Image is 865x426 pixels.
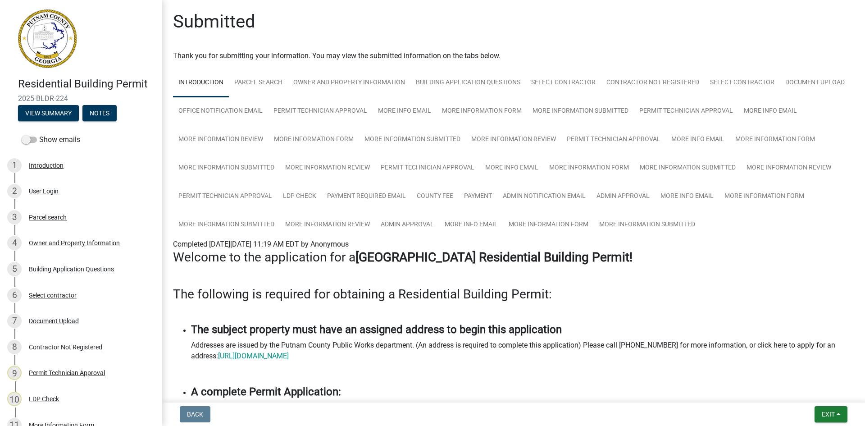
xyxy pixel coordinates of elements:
[229,69,288,97] a: Parcel search
[173,287,854,302] h3: The following is required for obtaining a Residential Building Permit:
[780,69,850,97] a: Document Upload
[7,210,22,224] div: 3
[82,110,117,117] wm-modal-confirm: Notes
[18,9,77,68] img: Putnam County, Georgia
[7,158,22,173] div: 1
[280,211,375,239] a: More Information Review
[719,182,810,211] a: More Information Form
[269,125,359,154] a: More Information Form
[655,182,719,211] a: More Info Email
[526,69,601,97] a: Select contractor
[29,318,79,324] div: Document Upload
[29,344,102,350] div: Contractor Not Registered
[634,97,738,126] a: Permit Technician Approval
[29,214,67,220] div: Parcel search
[459,182,497,211] a: Payment
[29,266,114,272] div: Building Application Questions
[373,97,437,126] a: More Info Email
[180,406,210,422] button: Back
[815,406,847,422] button: Exit
[439,211,503,239] a: More Info Email
[173,125,269,154] a: More Information Review
[278,182,322,211] a: LDP Check
[7,340,22,354] div: 8
[173,69,229,97] a: Introduction
[7,314,22,328] div: 7
[7,236,22,250] div: 4
[527,97,634,126] a: More Information Submitted
[173,97,268,126] a: Office Notification Email
[280,154,375,183] a: More Information Review
[173,240,349,248] span: Completed [DATE][DATE] 11:19 AM EDT by Anonymous
[322,182,411,211] a: Payment Required Email
[503,211,594,239] a: More Information Form
[480,154,544,183] a: More Info Email
[82,105,117,121] button: Notes
[411,182,459,211] a: County Fee
[561,125,666,154] a: Permit Technician Approval
[173,250,854,265] h3: Welcome to the application for a
[191,323,562,336] strong: The subject property must have an assigned address to begin this application
[29,162,64,169] div: Introduction
[29,370,105,376] div: Permit Technician Approval
[29,188,59,194] div: User Login
[7,184,22,198] div: 2
[191,385,341,398] strong: A complete Permit Application:
[18,105,79,121] button: View Summary
[7,262,22,276] div: 5
[497,182,591,211] a: Admin Notification Email
[634,154,741,183] a: More Information Submitted
[730,125,820,154] a: More Information Form
[268,97,373,126] a: Permit Technician Approval
[18,94,144,103] span: 2025-BLDR-224
[375,211,439,239] a: Admin Approval
[375,154,480,183] a: Permit Technician Approval
[738,97,802,126] a: More Info Email
[741,154,837,183] a: More Information Review
[7,288,22,302] div: 6
[410,69,526,97] a: Building Application Questions
[466,125,561,154] a: More Information Review
[18,110,79,117] wm-modal-confirm: Summary
[288,69,410,97] a: Owner and Property Information
[29,396,59,402] div: LDP Check
[7,366,22,380] div: 9
[359,125,466,154] a: More Information Submitted
[173,154,280,183] a: More Information Submitted
[173,50,854,61] div: Thank you for submitting your information. You may view the submitted information on the tabs below.
[355,250,633,265] strong: [GEOGRAPHIC_DATA] Residential Building Permit!
[666,125,730,154] a: More Info Email
[191,340,854,362] p: Addresses are issued by the Putnam County Public Works department. (An address is required to com...
[187,411,203,418] span: Back
[29,240,120,246] div: Owner and Property Information
[173,211,280,239] a: More Information Submitted
[822,411,835,418] span: Exit
[173,182,278,211] a: Permit Technician Approval
[437,97,527,126] a: More Information Form
[7,392,22,406] div: 10
[218,352,289,360] a: [URL][DOMAIN_NAME]
[18,78,155,91] h4: Residential Building Permit
[22,134,80,145] label: Show emails
[173,11,255,32] h1: Submitted
[29,292,77,298] div: Select contractor
[591,182,655,211] a: Admin Approval
[594,211,701,239] a: More Information Submitted
[544,154,634,183] a: More Information Form
[705,69,780,97] a: Select contractor
[601,69,705,97] a: Contractor Not Registered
